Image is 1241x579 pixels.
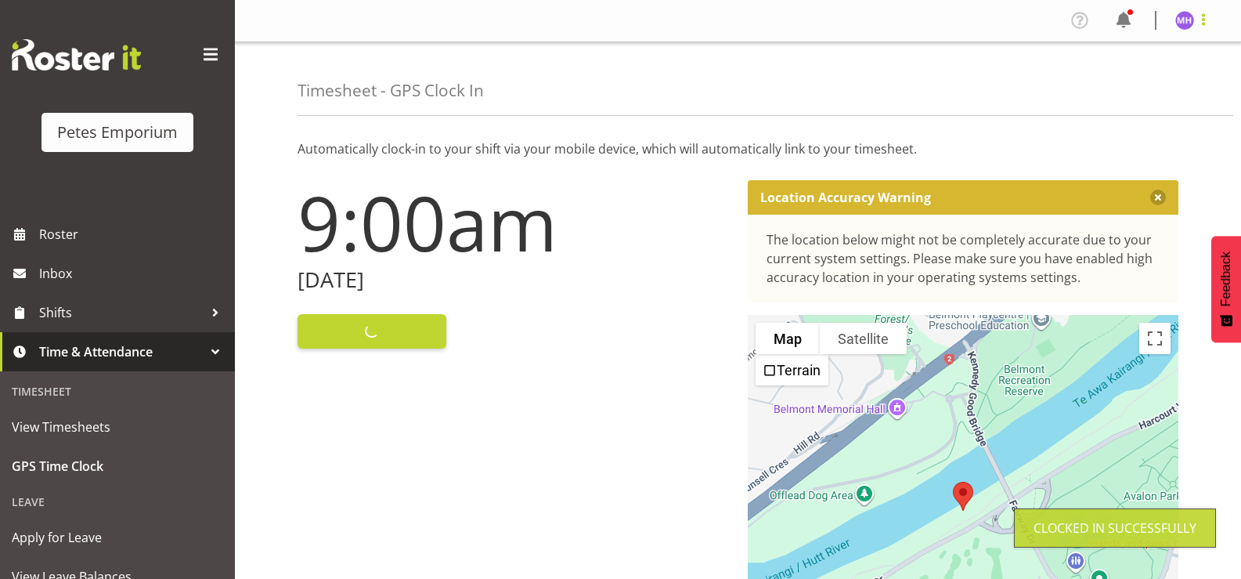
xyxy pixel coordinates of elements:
button: Show street map [756,323,820,354]
ul: Show street map [756,354,828,385]
div: Leave [4,486,231,518]
button: Toggle fullscreen view [1139,323,1171,354]
button: Show satellite imagery [820,323,907,354]
h1: 9:00am [298,180,729,265]
button: Close message [1150,190,1166,205]
span: GPS Time Clock [12,454,223,478]
span: Feedback [1219,252,1233,306]
a: Apply for Leave [4,518,231,557]
img: mackenzie-halford4471.jpg [1175,11,1194,30]
span: Shifts [39,301,204,324]
div: Petes Emporium [57,121,178,144]
img: Rosterit website logo [12,39,141,71]
li: Terrain [757,356,827,384]
button: Feedback - Show survey [1211,236,1241,342]
span: Roster [39,223,227,246]
p: Location Accuracy Warning [760,190,931,205]
span: View Timesheets [12,415,223,439]
div: Clocked in Successfully [1034,519,1196,537]
a: View Timesheets [4,407,231,447]
label: Terrain [777,362,821,378]
span: Apply for Leave [12,526,223,549]
span: Time & Attendance [39,340,204,364]
a: GPS Time Clock [4,447,231,486]
span: Inbox [39,262,227,285]
div: Timesheet [4,375,231,407]
div: The location below might not be completely accurate due to your current system settings. Please m... [767,230,1160,287]
h4: Timesheet - GPS Clock In [298,81,484,100]
h2: [DATE] [298,268,729,292]
p: Automatically clock-in to your shift via your mobile device, which will automatically link to you... [298,139,1178,158]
